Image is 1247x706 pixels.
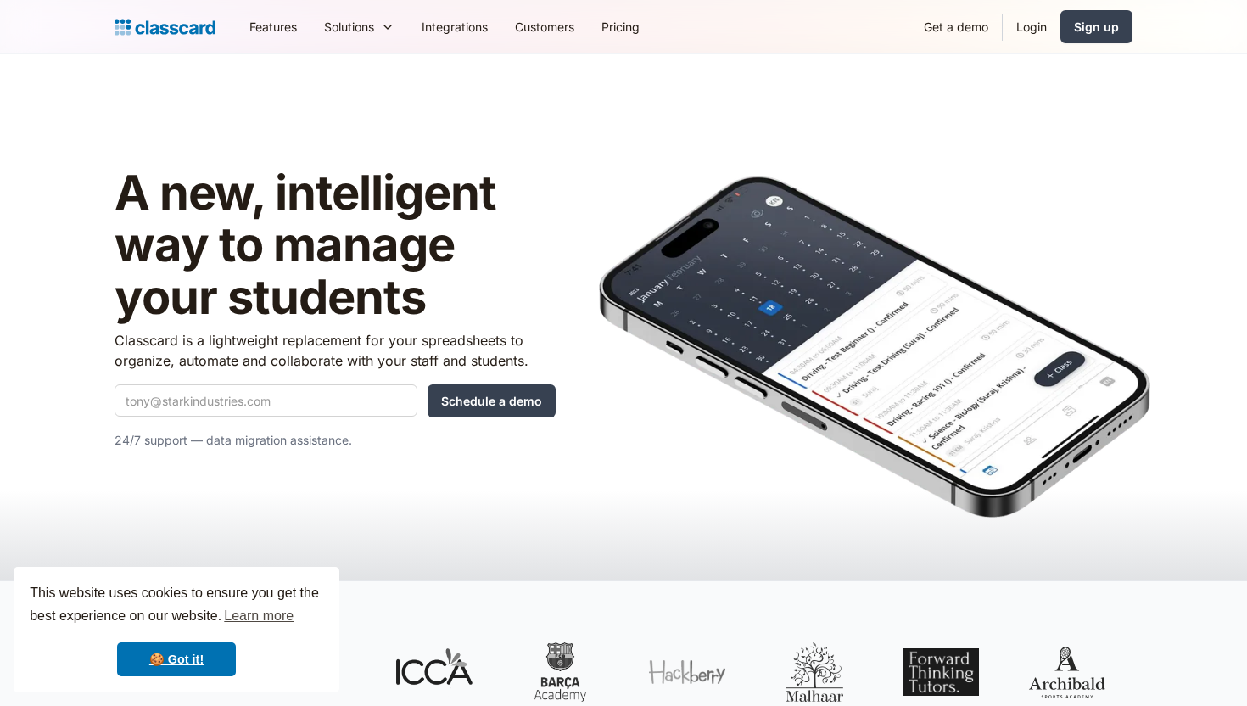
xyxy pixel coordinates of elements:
div: Solutions [324,18,374,36]
p: Classcard is a lightweight replacement for your spreadsheets to organize, automate and collaborat... [115,330,556,371]
form: Quick Demo Form [115,384,556,417]
a: Login [1003,8,1060,46]
a: Logo [115,15,215,39]
a: dismiss cookie message [117,642,236,676]
a: Features [236,8,310,46]
a: Integrations [408,8,501,46]
h1: A new, intelligent way to manage your students [115,167,556,324]
div: cookieconsent [14,567,339,692]
a: Sign up [1060,10,1132,43]
p: 24/7 support — data migration assistance. [115,430,556,451]
a: learn more about cookies [221,603,296,629]
div: Solutions [310,8,408,46]
input: Schedule a demo [428,384,556,417]
span: This website uses cookies to ensure you get the best experience on our website. [30,583,323,629]
a: Pricing [588,8,653,46]
a: Get a demo [910,8,1002,46]
input: tony@starkindustries.com [115,384,417,417]
div: Sign up [1074,18,1119,36]
a: Customers [501,8,588,46]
